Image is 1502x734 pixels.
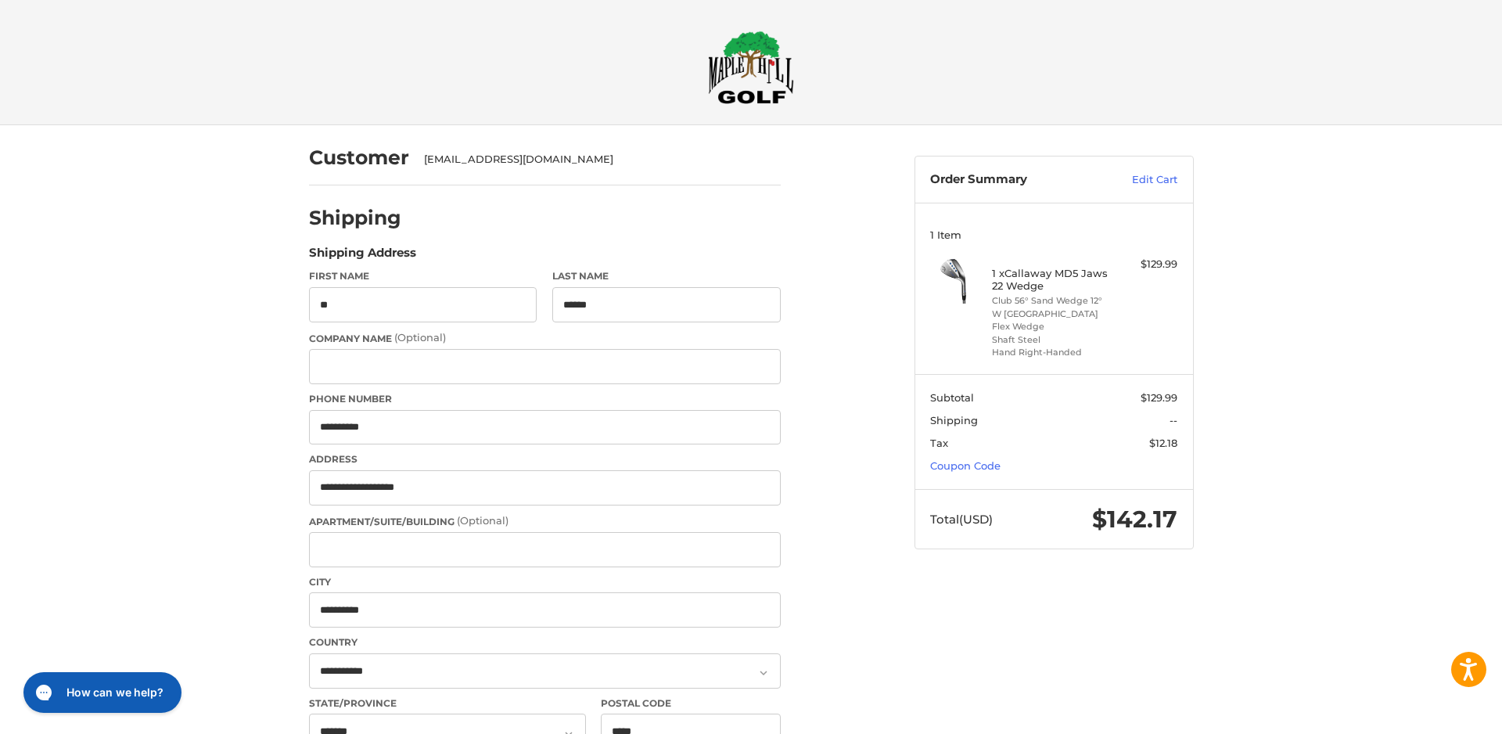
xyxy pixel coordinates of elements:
[992,267,1112,293] h4: 1 x Callaway MD5 Jaws 22 Wedge
[309,269,537,283] label: First Name
[992,320,1112,333] li: Flex Wedge
[309,513,781,529] label: Apartment/Suite/Building
[1149,437,1177,449] span: $12.18
[992,346,1112,359] li: Hand Right-Handed
[1170,414,1177,426] span: --
[309,635,781,649] label: Country
[930,414,978,426] span: Shipping
[930,437,948,449] span: Tax
[424,152,765,167] div: [EMAIL_ADDRESS][DOMAIN_NAME]
[992,333,1112,347] li: Shaft Steel
[708,31,794,104] img: Maple Hill Golf
[930,459,1001,472] a: Coupon Code
[552,269,781,283] label: Last Name
[309,696,586,711] label: State/Province
[930,172,1098,188] h3: Order Summary
[394,331,446,344] small: (Optional)
[309,244,416,269] legend: Shipping Address
[309,330,781,346] label: Company Name
[1098,172,1177,188] a: Edit Cart
[309,206,401,230] h2: Shipping
[1092,505,1177,534] span: $142.17
[1116,257,1177,272] div: $129.99
[309,146,409,170] h2: Customer
[992,294,1112,320] li: Club 56° Sand Wedge 12° W [GEOGRAPHIC_DATA]
[930,512,993,527] span: Total (USD)
[457,514,508,527] small: (Optional)
[309,392,781,406] label: Phone Number
[601,696,781,711] label: Postal Code
[309,452,781,466] label: Address
[16,667,186,718] iframe: Gorgias live chat messenger
[1141,391,1177,404] span: $129.99
[930,391,974,404] span: Subtotal
[309,575,781,589] label: City
[930,228,1177,241] h3: 1 Item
